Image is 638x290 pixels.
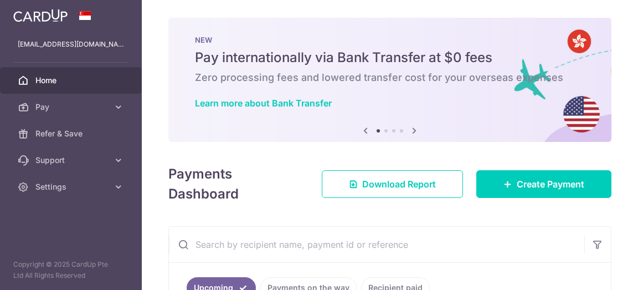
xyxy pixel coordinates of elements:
[195,98,332,109] a: Learn more about Bank Transfer
[476,170,611,198] a: Create Payment
[35,128,109,139] span: Refer & Save
[35,101,109,113] span: Pay
[195,49,585,67] h5: Pay internationally via Bank Transfer at $0 fees
[35,155,109,166] span: Support
[18,39,124,50] p: [EMAIL_ADDRESS][DOMAIN_NAME]
[362,177,436,191] span: Download Report
[322,170,463,198] a: Download Report
[13,9,68,22] img: CardUp
[195,71,585,84] h6: Zero processing fees and lowered transfer cost for your overseas expenses
[35,75,109,86] span: Home
[517,177,584,191] span: Create Payment
[35,181,109,192] span: Settings
[195,35,585,44] p: NEW
[168,18,611,142] img: Bank transfer banner
[168,164,302,204] h4: Payments Dashboard
[169,227,584,262] input: Search by recipient name, payment id or reference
